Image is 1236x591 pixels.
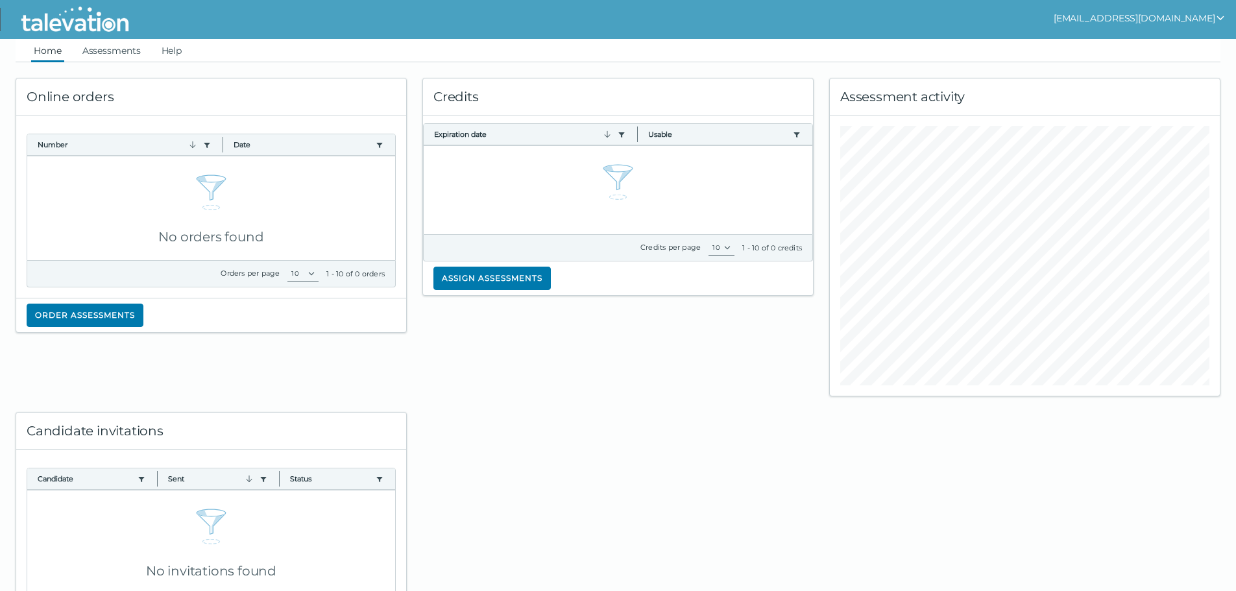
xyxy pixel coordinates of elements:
[31,39,64,62] a: Home
[221,269,280,278] label: Orders per page
[290,474,370,484] button: Status
[38,139,198,150] button: Number
[16,413,406,450] div: Candidate invitations
[326,269,385,279] div: 1 - 10 of 0 orders
[633,120,642,148] button: Column resize handle
[433,267,551,290] button: Assign assessments
[742,243,802,253] div: 1 - 10 of 0 credits
[168,474,254,484] button: Sent
[27,304,143,327] button: Order assessments
[648,129,788,139] button: Usable
[16,78,406,115] div: Online orders
[830,78,1220,115] div: Assessment activity
[1054,10,1226,26] button: show user actions
[434,129,612,139] button: Expiration date
[146,563,276,579] span: No invitations found
[153,464,162,492] button: Column resize handle
[158,229,263,245] span: No orders found
[159,39,185,62] a: Help
[16,3,134,36] img: Talevation_Logo_Transparent_white.png
[234,139,370,150] button: Date
[640,243,701,252] label: Credits per page
[423,78,813,115] div: Credits
[80,39,143,62] a: Assessments
[38,474,132,484] button: Candidate
[219,130,227,158] button: Column resize handle
[275,464,284,492] button: Column resize handle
